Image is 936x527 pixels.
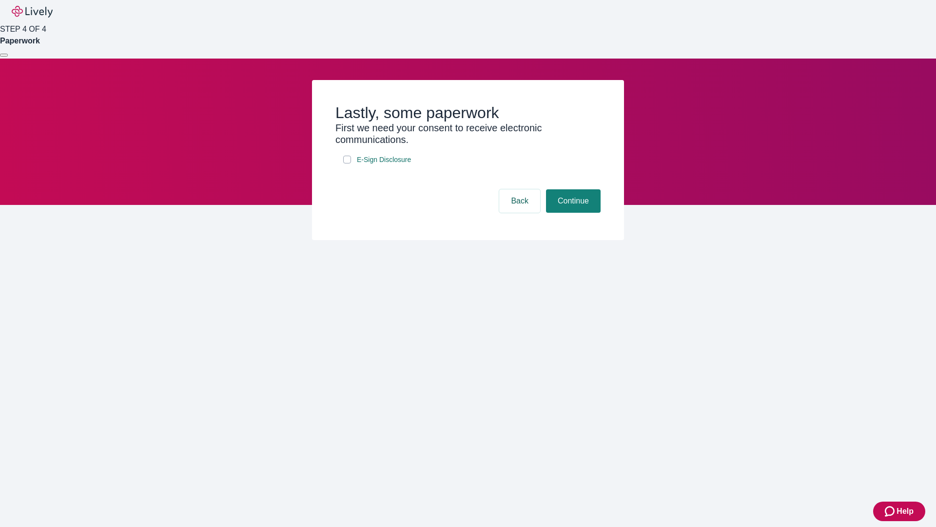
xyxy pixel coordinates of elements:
img: Lively [12,6,53,18]
svg: Zendesk support icon [885,506,897,517]
button: Zendesk support iconHelp [873,502,925,521]
a: e-sign disclosure document [355,154,413,166]
h3: First we need your consent to receive electronic communications. [335,122,601,145]
button: Back [499,189,540,213]
span: E-Sign Disclosure [357,155,411,165]
button: Continue [546,189,601,213]
h2: Lastly, some paperwork [335,103,601,122]
span: Help [897,506,914,517]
